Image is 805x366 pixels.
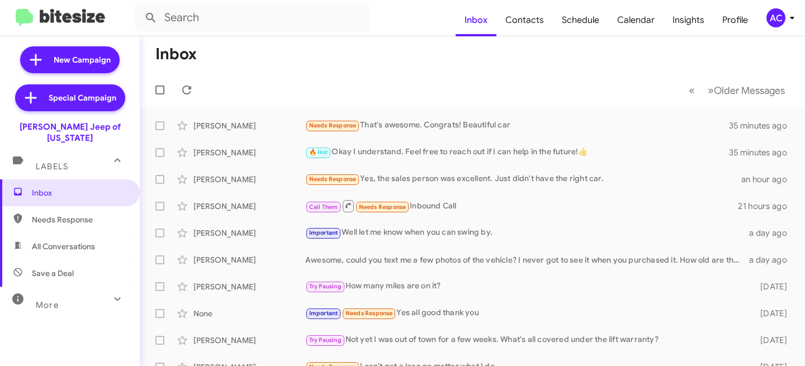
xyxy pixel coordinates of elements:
[689,83,695,97] span: «
[729,120,796,131] div: 35 minutes ago
[738,201,796,212] div: 21 hours ago
[682,79,702,102] button: Previous
[309,122,357,129] span: Needs Response
[456,4,496,36] a: Inbox
[54,54,111,65] span: New Campaign
[305,280,747,293] div: How many miles are on it?
[714,84,785,97] span: Older Messages
[309,336,342,344] span: Try Pausing
[729,147,796,158] div: 35 minutes ago
[713,4,757,36] a: Profile
[193,201,305,212] div: [PERSON_NAME]
[496,4,553,36] a: Contacts
[15,84,125,111] a: Special Campaign
[305,226,747,239] div: Well let me know when you can swing by.
[193,147,305,158] div: [PERSON_NAME]
[49,92,116,103] span: Special Campaign
[309,175,357,183] span: Needs Response
[359,203,406,211] span: Needs Response
[193,227,305,239] div: [PERSON_NAME]
[747,254,796,265] div: a day ago
[701,79,792,102] button: Next
[193,120,305,131] div: [PERSON_NAME]
[747,281,796,292] div: [DATE]
[305,334,747,346] div: Not yet I was out of town for a few weeks. What's all covered under the lift warranty?
[193,281,305,292] div: [PERSON_NAME]
[305,119,729,132] div: That's awesome. Congrats! Beautiful car
[683,79,792,102] nav: Page navigation example
[193,174,305,185] div: [PERSON_NAME]
[747,227,796,239] div: a day ago
[747,335,796,346] div: [DATE]
[757,8,793,27] button: AC
[305,254,747,265] div: Awesome, could you text me a few photos of the vehicle? I never got to see it when you purchased ...
[305,146,729,159] div: Okay I understand. Feel free to reach out if I can help in the future!👍
[135,4,370,31] input: Search
[32,187,127,198] span: Inbox
[309,229,338,236] span: Important
[309,149,328,156] span: 🔥 Hot
[36,300,59,310] span: More
[32,241,95,252] span: All Conversations
[708,83,714,97] span: »
[193,254,305,265] div: [PERSON_NAME]
[345,310,393,317] span: Needs Response
[32,268,74,279] span: Save a Deal
[193,308,305,319] div: None
[747,308,796,319] div: [DATE]
[741,174,796,185] div: an hour ago
[193,335,305,346] div: [PERSON_NAME]
[766,8,785,27] div: AC
[664,4,713,36] a: Insights
[309,283,342,290] span: Try Pausing
[20,46,120,73] a: New Campaign
[309,203,338,211] span: Call Them
[608,4,664,36] a: Calendar
[309,310,338,317] span: Important
[155,45,197,63] h1: Inbox
[305,199,738,213] div: Inbound Call
[305,173,741,186] div: Yes, the sales person was excellent. Just didn't have the right car.
[36,161,68,172] span: Labels
[305,307,747,320] div: Yes all good thank you
[553,4,608,36] a: Schedule
[32,214,127,225] span: Needs Response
